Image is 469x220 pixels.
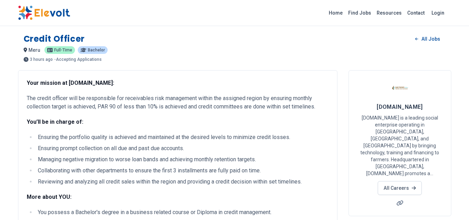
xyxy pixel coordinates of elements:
[345,7,374,18] a: Find Jobs
[374,7,404,18] a: Resources
[357,114,443,177] p: [DOMAIN_NAME] is a leading social enterprise operating in [GEOGRAPHIC_DATA], [GEOGRAPHIC_DATA], a...
[427,6,449,20] a: Login
[404,7,427,18] a: Contact
[36,133,329,141] li: Ensuring the portfolio quality is achieved and maintained at the desired levels to minimize credi...
[36,166,329,175] li: Collaborating with other departments to ensure the first 3 installments are fully paid on time.
[27,119,83,125] strong: You’ll be in charge of:
[27,80,114,86] strong: Your mission at [DOMAIN_NAME]:
[36,144,329,153] li: Ensuring prompt collection on all due and past due accounts.
[410,34,445,44] a: All Jobs
[28,47,40,53] span: meru
[377,104,423,110] span: [DOMAIN_NAME]
[24,33,85,44] h1: Credit Officer
[36,178,329,186] li: Reviewing and analyzing all credit sales within the region and providing a credit decision within...
[88,48,105,52] span: Bachelor
[54,57,102,62] p: - Accepting Applications
[326,7,345,18] a: Home
[36,208,329,217] li: You possess a Bachelor's degree in a business related course or Diploma in credit management.
[378,181,422,195] a: All Careers
[36,155,329,164] li: Managing negative migration to worse loan bands and achieving monthly retention targets.
[18,6,70,20] img: Elevolt
[391,79,409,96] img: Sistema.bio
[27,94,329,111] p: The credit officer will be responsible for receivables risk management within the assigned region...
[30,57,53,62] span: 3 hours ago
[54,48,72,52] span: Full-time
[27,194,72,200] strong: More about YOU:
